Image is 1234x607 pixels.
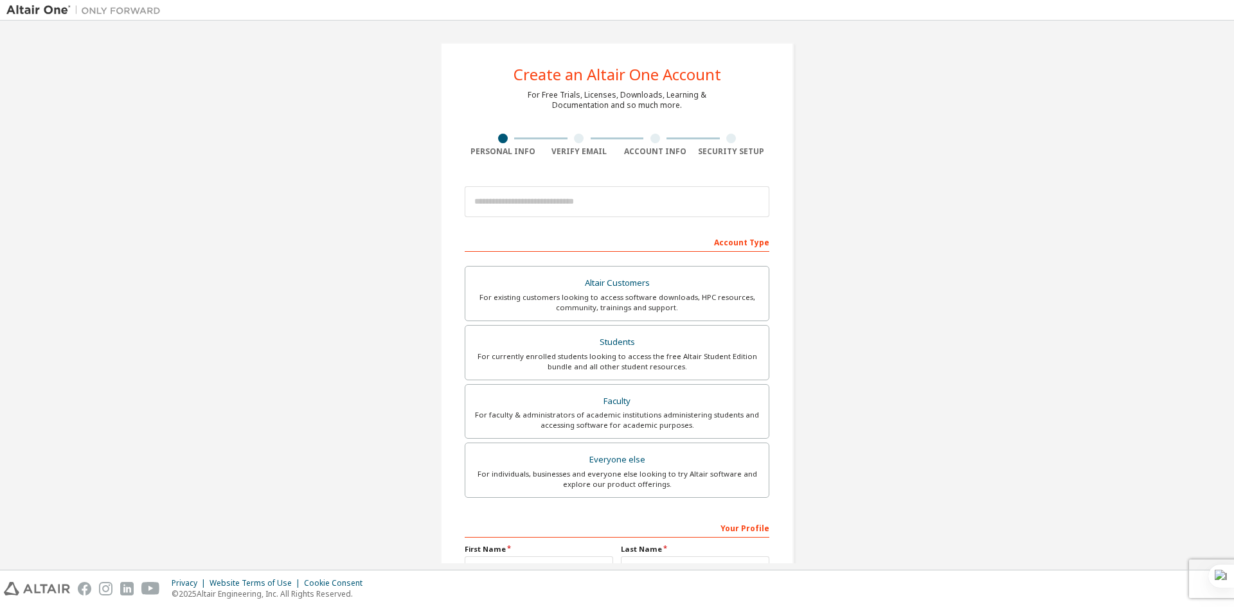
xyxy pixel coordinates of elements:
[4,582,70,595] img: altair_logo.svg
[473,274,761,292] div: Altair Customers
[514,67,721,82] div: Create an Altair One Account
[473,351,761,372] div: For currently enrolled students looking to access the free Altair Student Edition bundle and all ...
[465,146,541,157] div: Personal Info
[6,4,167,17] img: Altair One
[528,90,706,110] div: For Free Trials, Licenses, Downloads, Learning & Documentation and so much more.
[693,146,770,157] div: Security Setup
[621,544,769,554] label: Last Name
[473,292,761,313] div: For existing customers looking to access software downloads, HPC resources, community, trainings ...
[465,544,613,554] label: First Name
[172,588,370,599] p: © 2025 Altair Engineering, Inc. All Rights Reserved.
[617,146,693,157] div: Account Info
[473,392,761,410] div: Faculty
[473,333,761,351] div: Students
[465,231,769,252] div: Account Type
[465,517,769,538] div: Your Profile
[473,451,761,469] div: Everyone else
[210,578,304,588] div: Website Terms of Use
[172,578,210,588] div: Privacy
[304,578,370,588] div: Cookie Consent
[141,582,160,595] img: youtube.svg
[78,582,91,595] img: facebook.svg
[541,146,618,157] div: Verify Email
[473,410,761,430] div: For faculty & administrators of academic institutions administering students and accessing softwa...
[120,582,134,595] img: linkedin.svg
[473,469,761,489] div: For individuals, businesses and everyone else looking to try Altair software and explore our prod...
[99,582,112,595] img: instagram.svg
